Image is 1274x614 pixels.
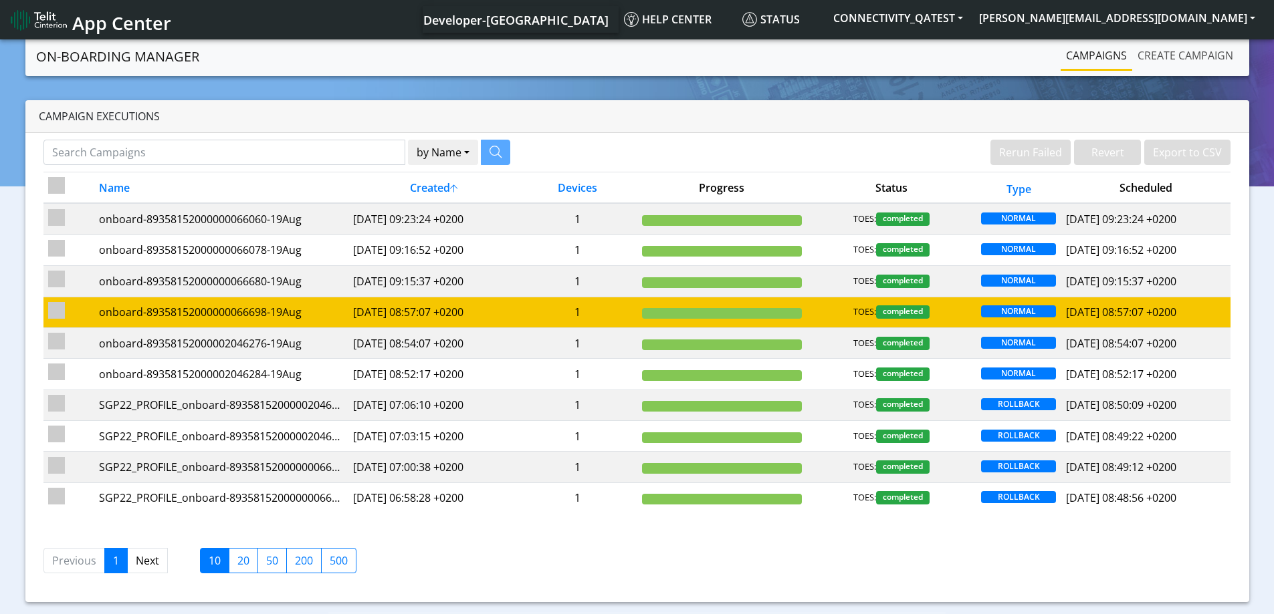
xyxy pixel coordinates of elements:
[981,243,1056,255] span: NORMAL
[518,359,637,390] td: 1
[99,242,344,258] div: onboard-89358152000000066078-19Aug
[1066,398,1176,412] span: [DATE] 08:50:09 +0200
[1066,305,1176,319] span: [DATE] 08:57:07 +0200
[99,428,344,444] div: SGP22_PROFILE_onboard-89358152000002046276-18Aug
[348,390,518,420] td: [DATE] 07:06:10 +0200
[348,172,518,204] th: Created
[72,11,171,35] span: App Center
[99,335,344,351] div: onboard-89358152000002046276-19Aug
[853,275,876,288] span: TOES:
[348,452,518,482] td: [DATE] 07:00:38 +0200
[737,6,825,33] a: Status
[1066,460,1176,474] span: [DATE] 08:49:12 +0200
[99,366,344,382] div: onboard-89358152000002046284-19Aug
[619,6,737,33] a: Help center
[981,398,1056,410] span: ROLLBACK
[348,203,518,235] td: [DATE] 09:23:24 +0200
[853,460,876,474] span: TOES:
[348,266,518,297] td: [DATE] 09:15:37 +0200
[853,243,876,257] span: TOES:
[876,491,930,504] span: completed
[348,297,518,327] td: [DATE] 08:57:07 +0200
[99,459,344,475] div: SGP22_PROFILE_onboard-89358152000000066698-18Aug
[321,548,356,573] label: 500
[286,548,322,573] label: 200
[1061,42,1132,69] a: Campaigns
[971,6,1263,30] button: [PERSON_NAME][EMAIL_ADDRESS][DOMAIN_NAME]
[1061,172,1231,204] th: Scheduled
[1066,429,1176,444] span: [DATE] 08:49:22 +0200
[853,491,876,504] span: TOES:
[99,273,344,289] div: onboard-89358152000000066680-19Aug
[408,140,478,165] button: by Name
[981,337,1056,349] span: NORMAL
[257,548,287,573] label: 50
[200,548,229,573] label: 10
[423,12,609,28] span: Developer-[GEOGRAPHIC_DATA]
[518,327,637,358] td: 1
[853,398,876,412] span: TOES:
[1066,274,1176,289] span: [DATE] 09:15:37 +0200
[1066,490,1176,505] span: [DATE] 08:48:56 +0200
[876,305,930,319] span: completed
[876,430,930,443] span: completed
[229,548,258,573] label: 20
[853,367,876,381] span: TOES:
[423,6,608,33] a: Your current platform instance
[1066,367,1176,381] span: [DATE] 08:52:17 +0200
[25,100,1249,133] div: Campaign Executions
[348,235,518,265] td: [DATE] 09:16:52 +0200
[518,297,637,327] td: 1
[1066,212,1176,226] span: [DATE] 09:23:24 +0200
[876,212,930,226] span: completed
[1074,140,1141,165] button: Revert
[981,491,1056,503] span: ROLLBACK
[518,482,637,513] td: 1
[876,243,930,257] span: completed
[876,337,930,350] span: completed
[1144,140,1231,165] button: Export to CSV
[518,452,637,482] td: 1
[876,460,930,474] span: completed
[518,172,637,204] th: Devices
[99,490,344,506] div: SGP22_PROFILE_onboard-89358152000000066680-18Aug
[518,266,637,297] td: 1
[853,212,876,226] span: TOES:
[11,5,169,34] a: App Center
[1066,243,1176,257] span: [DATE] 09:16:52 +0200
[876,398,930,412] span: completed
[624,12,639,27] img: knowledge.svg
[94,172,348,204] th: Name
[348,421,518,452] td: [DATE] 07:03:15 +0200
[981,460,1056,472] span: ROLLBACK
[742,12,757,27] img: status.svg
[742,12,800,27] span: Status
[981,367,1056,379] span: NORMAL
[853,337,876,350] span: TOES:
[348,327,518,358] td: [DATE] 08:54:07 +0200
[876,275,930,288] span: completed
[853,430,876,443] span: TOES:
[348,482,518,513] td: [DATE] 06:58:28 +0200
[981,212,1056,224] span: NORMAL
[853,305,876,319] span: TOES:
[43,140,405,165] input: Search Campaigns
[807,172,976,204] th: Status
[104,548,128,573] a: 1
[976,172,1061,204] th: Type
[981,430,1056,442] span: ROLLBACK
[990,140,1071,165] button: Rerun Failed
[99,304,344,320] div: onboard-89358152000000066698-19Aug
[981,275,1056,287] span: NORMAL
[876,367,930,381] span: completed
[825,6,971,30] button: CONNECTIVITY_QATEST
[1132,42,1239,69] a: Create campaign
[518,390,637,420] td: 1
[518,235,637,265] td: 1
[518,421,637,452] td: 1
[624,12,712,27] span: Help center
[981,305,1056,317] span: NORMAL
[1066,336,1176,351] span: [DATE] 08:54:07 +0200
[99,397,344,413] div: SGP22_PROFILE_onboard-89358152000002046284-18Aug
[11,9,67,31] img: logo-telit-cinterion-gw-new.png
